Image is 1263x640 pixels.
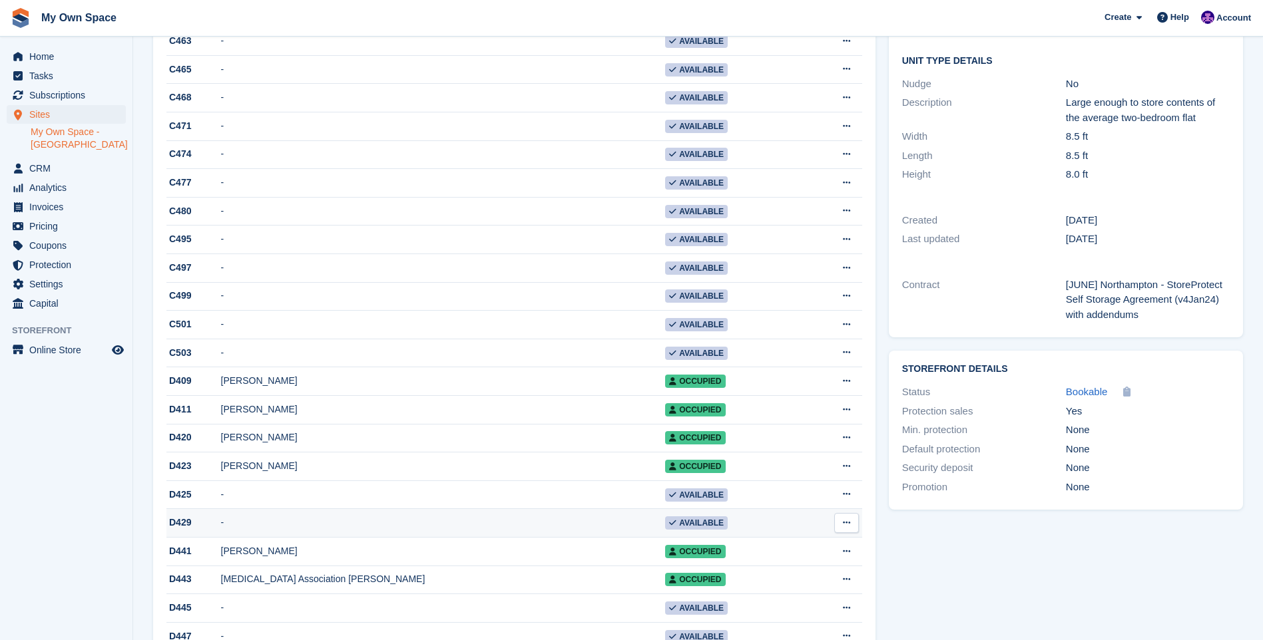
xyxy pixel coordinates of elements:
span: Available [665,176,728,190]
td: - [221,282,666,311]
a: menu [7,236,126,255]
a: menu [7,105,126,124]
span: Protection [29,255,109,274]
span: Available [665,261,728,275]
div: C499 [166,289,221,303]
span: Available [665,347,728,360]
div: Large enough to store contents of the average two-bedroom flat [1066,95,1230,125]
div: [MEDICAL_DATA] Association [PERSON_NAME] [221,572,666,586]
div: C495 [166,232,221,246]
a: menu [7,217,126,236]
div: D411 [166,402,221,416]
div: Protection sales [902,404,1066,419]
div: C503 [166,346,221,360]
div: None [1066,480,1230,495]
td: - [221,226,666,254]
div: [PERSON_NAME] [221,374,666,388]
span: Occupied [665,375,725,388]
div: D445 [166,601,221,615]
div: Nudge [902,77,1066,92]
a: menu [7,86,126,104]
div: C474 [166,147,221,161]
span: Create [1105,11,1131,24]
div: Contract [902,277,1066,323]
span: Coupons [29,236,109,255]
div: 8.0 ft [1066,167,1230,182]
div: C501 [166,317,221,331]
span: Account [1216,11,1251,25]
div: Security deposit [902,460,1066,476]
td: - [221,254,666,283]
img: Megan Angel [1201,11,1214,24]
div: Width [902,129,1066,144]
span: Available [665,488,728,502]
td: - [221,169,666,198]
div: C497 [166,261,221,275]
span: Subscriptions [29,86,109,104]
span: Analytics [29,178,109,197]
td: - [221,197,666,226]
div: C471 [166,119,221,133]
span: Available [665,233,728,246]
a: menu [7,178,126,197]
span: Available [665,120,728,133]
span: Occupied [665,460,725,473]
span: Available [665,148,728,161]
div: D409 [166,374,221,388]
div: None [1066,460,1230,476]
span: Occupied [665,403,725,416]
div: [PERSON_NAME] [221,430,666,444]
div: None [1066,442,1230,457]
div: [PERSON_NAME] [221,459,666,473]
span: Storefront [12,324,132,337]
span: Available [665,516,728,530]
span: Bookable [1066,386,1108,397]
span: Capital [29,294,109,313]
span: Available [665,63,728,77]
a: menu [7,294,126,313]
a: menu [7,341,126,359]
td: - [221,27,666,56]
div: [JUNE] Northampton - StoreProtect Self Storage Agreement (v4Jan24) with addendums [1066,277,1230,323]
span: Available [665,601,728,615]
div: [DATE] [1066,213,1230,228]
span: Available [665,318,728,331]
span: Invoices [29,198,109,216]
div: D441 [166,544,221,558]
div: [PERSON_NAME] [221,402,666,416]
td: - [221,140,666,169]
div: Last updated [902,232,1066,247]
span: Online Store [29,341,109,359]
div: Default protection [902,442,1066,457]
div: 8.5 ft [1066,148,1230,164]
div: Yes [1066,404,1230,419]
td: - [221,112,666,141]
div: C468 [166,90,221,104]
div: D429 [166,516,221,530]
div: Height [902,167,1066,182]
span: Available [665,289,728,303]
div: 8.5 ft [1066,129,1230,144]
a: menu [7,198,126,216]
span: Available [665,91,728,104]
img: stora-icon-8386f47178a22dfd0bd8f6a31ec36ba5ce8667c1dd55bd0f319d3a0aa187defe.svg [11,8,31,28]
div: C465 [166,63,221,77]
td: - [221,509,666,538]
td: - [221,55,666,84]
div: D425 [166,488,221,502]
td: - [221,339,666,367]
span: Occupied [665,431,725,444]
span: Available [665,205,728,218]
div: C463 [166,34,221,48]
div: None [1066,422,1230,438]
span: Tasks [29,67,109,85]
div: No [1066,77,1230,92]
a: menu [7,275,126,293]
div: Min. protection [902,422,1066,438]
a: menu [7,67,126,85]
td: - [221,594,666,623]
div: C477 [166,176,221,190]
td: - [221,311,666,339]
a: My Own Space [36,7,122,29]
span: Home [29,47,109,66]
